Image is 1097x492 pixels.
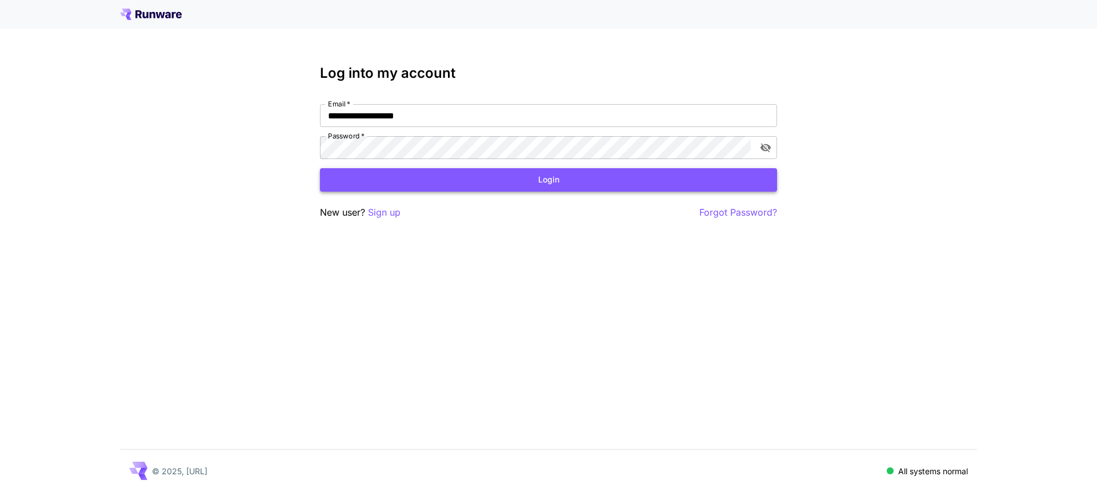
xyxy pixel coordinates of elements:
[328,99,350,109] label: Email
[755,137,776,158] button: toggle password visibility
[898,465,968,477] p: All systems normal
[320,65,777,81] h3: Log into my account
[328,131,365,141] label: Password
[368,205,401,220] button: Sign up
[699,205,777,220] button: Forgot Password?
[320,205,401,220] p: New user?
[152,465,207,477] p: © 2025, [URL]
[320,168,777,192] button: Login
